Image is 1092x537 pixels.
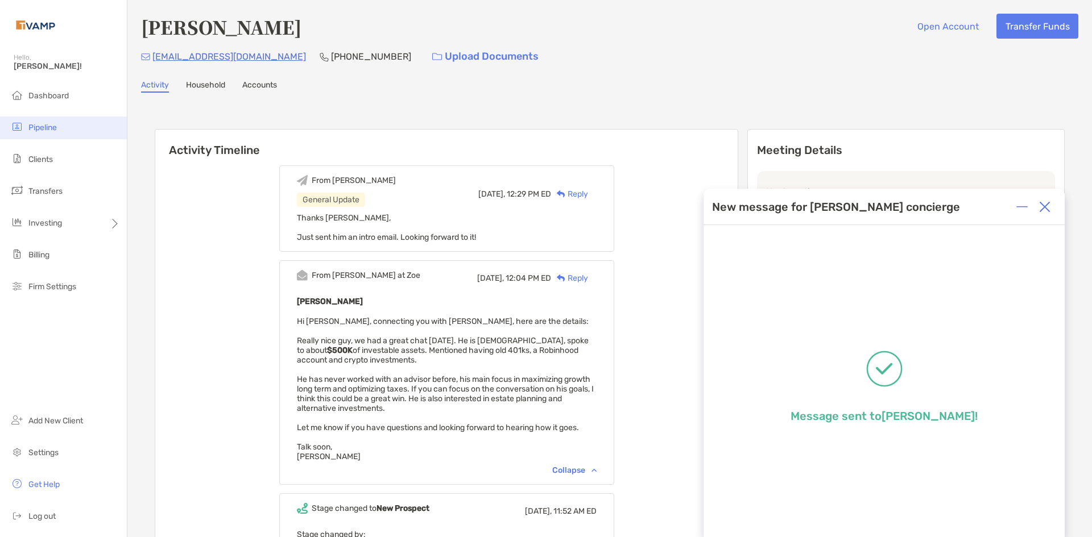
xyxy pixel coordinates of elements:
[28,480,60,489] span: Get Help
[28,218,62,228] span: Investing
[425,44,546,69] a: Upload Documents
[10,152,24,165] img: clients icon
[155,130,738,157] h6: Activity Timeline
[312,176,396,185] div: From [PERSON_NAME]
[297,175,308,186] img: Event icon
[28,91,69,101] span: Dashboard
[297,317,594,461] span: Hi [PERSON_NAME], connecting you with [PERSON_NAME], here are the details: Really nice guy, we ha...
[297,193,365,207] div: General Update
[712,200,960,214] div: New message for [PERSON_NAME] concierge
[506,273,551,283] span: 12:04 PM ED
[297,503,308,514] img: Event icon
[1039,201,1050,213] img: Close
[14,5,57,45] img: Zoe Logo
[28,511,56,521] span: Log out
[10,120,24,134] img: pipeline icon
[791,409,978,423] p: Message sent to [PERSON_NAME] !
[557,274,565,282] img: Reply icon
[10,413,24,427] img: add_new_client icon
[996,14,1078,39] button: Transfer Funds
[297,213,476,242] span: Thanks [PERSON_NAME], Just sent him an intro email. Looking forward to it!
[551,188,588,200] div: Reply
[766,185,1046,199] p: Next meeting
[28,416,83,426] span: Add New Client
[10,215,24,229] img: investing icon
[478,189,505,199] span: [DATE],
[28,282,76,292] span: Firm Settings
[1016,201,1028,213] img: Expand or collapse
[552,465,597,475] div: Collapse
[477,273,504,283] span: [DATE],
[312,503,429,513] div: Stage changed to
[28,250,49,260] span: Billing
[553,506,597,516] span: 11:52 AM ED
[10,477,24,490] img: get-help icon
[141,53,150,60] img: Email Icon
[28,123,57,132] span: Pipeline
[312,270,420,280] div: From [PERSON_NAME] at Zoe
[28,186,63,196] span: Transfers
[10,88,24,102] img: dashboard icon
[297,270,308,281] img: Event icon
[10,184,24,197] img: transfers icon
[14,61,120,71] span: [PERSON_NAME]!
[10,279,24,293] img: firm-settings icon
[28,155,53,164] span: Clients
[10,445,24,459] img: settings icon
[525,506,552,516] span: [DATE],
[297,297,363,306] b: [PERSON_NAME]
[327,345,353,355] strong: $500K
[507,189,551,199] span: 12:29 PM ED
[28,448,59,457] span: Settings
[377,503,429,513] b: New Prospect
[591,468,597,472] img: Chevron icon
[432,53,442,61] img: button icon
[242,80,277,93] a: Accounts
[10,509,24,522] img: logout icon
[320,52,329,61] img: Phone Icon
[10,247,24,261] img: billing icon
[908,14,987,39] button: Open Account
[757,143,1055,157] p: Meeting Details
[866,351,903,387] img: Message successfully sent
[141,14,301,40] h4: [PERSON_NAME]
[557,190,565,198] img: Reply icon
[186,80,225,93] a: Household
[551,272,588,284] div: Reply
[141,80,169,93] a: Activity
[331,49,411,64] p: [PHONE_NUMBER]
[152,49,306,64] p: [EMAIL_ADDRESS][DOMAIN_NAME]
